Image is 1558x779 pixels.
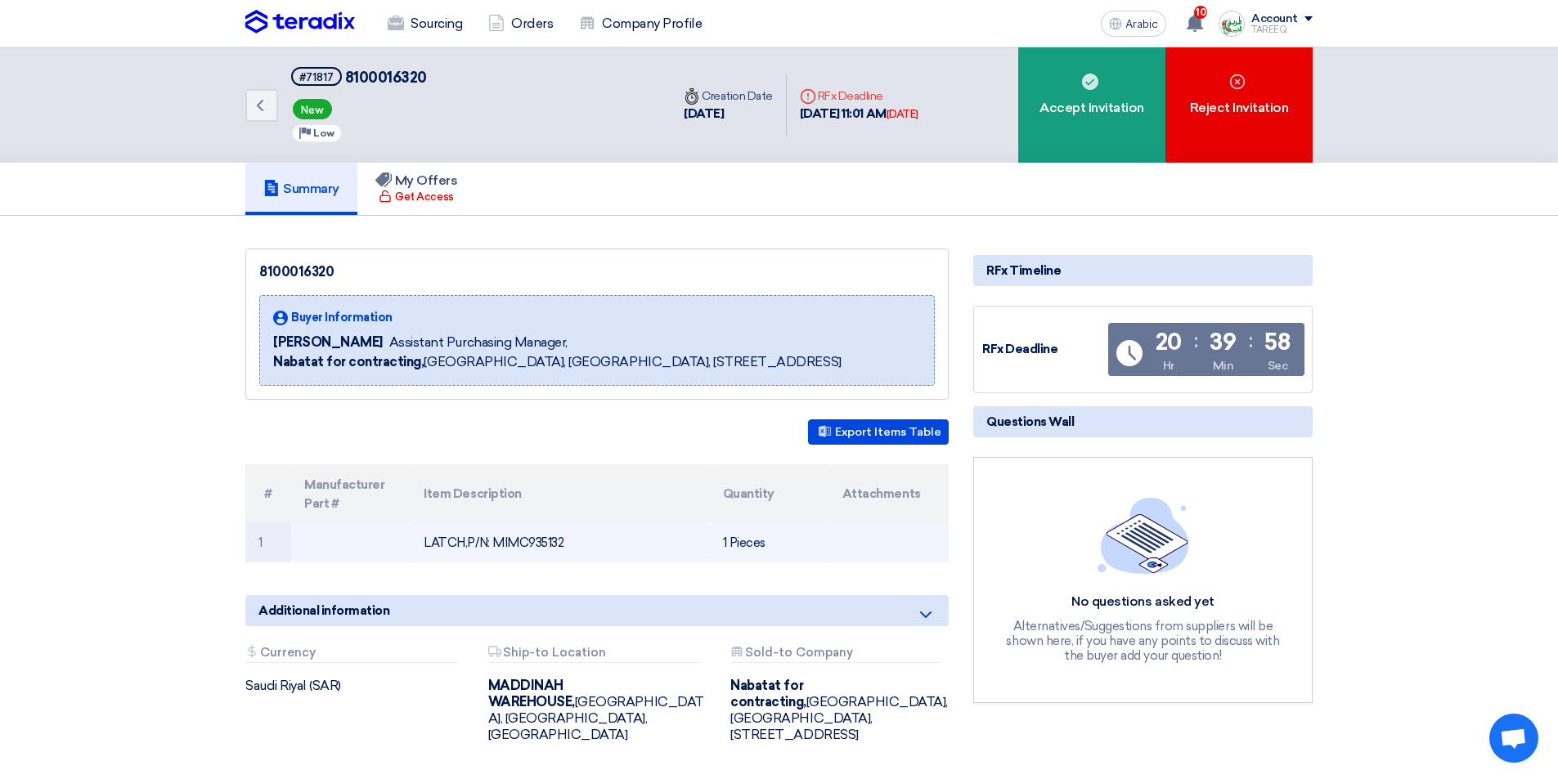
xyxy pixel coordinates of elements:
font: Assistant Purchasing Manager, [389,334,568,350]
font: : [1194,329,1198,352]
font: Nabatat for contracting, [273,354,424,369]
font: Sold-to Company [745,645,853,660]
div: Open chat [1489,714,1538,763]
font: # [264,486,272,501]
font: Min [1213,359,1234,373]
h5: 8100016320 [291,67,427,87]
font: 8100016320 [259,264,334,280]
font: No questions asked yet [1071,593,1214,609]
button: Export Items Table [808,419,949,445]
font: Additional information [258,603,389,618]
img: Teradix logo [245,10,355,34]
font: RFx Deadline [818,89,883,103]
font: Low [313,128,334,139]
font: 10 [1196,7,1206,18]
font: New [301,104,324,116]
font: Nabatat for contracting, [730,678,806,710]
img: empty_state_list.svg [1098,497,1189,574]
font: RFx Deadline [982,342,1057,356]
font: Quantity [723,486,775,501]
font: : [1249,329,1253,352]
font: [GEOGRAPHIC_DATA], [GEOGRAPHIC_DATA], [STREET_ADDRESS] [730,694,948,742]
font: Account [1251,11,1298,25]
a: Orders [475,6,566,42]
font: Orders [511,16,553,31]
font: Arabic [1125,17,1158,31]
a: My Offers Get Access [357,163,476,215]
font: Saudi Riyal (SAR) [245,678,341,693]
font: My Offers [395,172,458,188]
font: 39 [1210,329,1236,356]
font: Accept Invitation [1039,100,1144,115]
font: Reject Invitation [1190,100,1289,115]
font: 1 Pieces [723,535,766,550]
font: Export Items Table [835,425,941,439]
font: Ship-to Location [503,645,606,660]
font: Sec [1268,359,1288,373]
font: Creation Date [702,89,773,103]
font: Item Description [424,486,521,501]
font: Questions Wall [986,414,1074,429]
font: 1 [258,535,263,550]
font: RFx Timeline [986,263,1061,278]
font: [DATE] 11:01 AM [800,106,887,121]
font: MADDINAH WAREHOUSE, [488,678,575,710]
font: 8100016320 [345,69,427,87]
font: Currency [260,645,316,660]
font: Summary [283,181,339,196]
font: Alternatives/Suggestions from suppliers will be shown here, if you have any points to discuss wit... [1006,619,1279,663]
font: Sourcing [411,16,462,31]
font: LATCH,P/N: MIMC935132 [424,535,563,550]
font: 58 [1264,329,1290,356]
button: Arabic [1101,11,1166,37]
font: Hr [1163,359,1174,373]
font: #71817 [299,71,334,83]
font: Buyer Information [291,311,393,325]
font: Get Access [395,190,453,203]
font: 20 [1156,329,1182,356]
img: Screenshot___1727703618088.png [1219,11,1245,37]
font: Manufacturer Part # [304,477,384,511]
font: TAREEQ [1251,25,1286,35]
a: Sourcing [375,6,475,42]
font: Company Profile [602,16,702,31]
font: [PERSON_NAME] [273,334,383,350]
font: [DATE] [887,108,918,120]
font: [DATE] [684,106,724,121]
font: Attachments [842,486,921,501]
font: [GEOGRAPHIC_DATA], [GEOGRAPHIC_DATA], [GEOGRAPHIC_DATA] [488,694,704,742]
font: [GEOGRAPHIC_DATA], [GEOGRAPHIC_DATA], [STREET_ADDRESS] [424,354,841,369]
a: Summary [245,163,357,215]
